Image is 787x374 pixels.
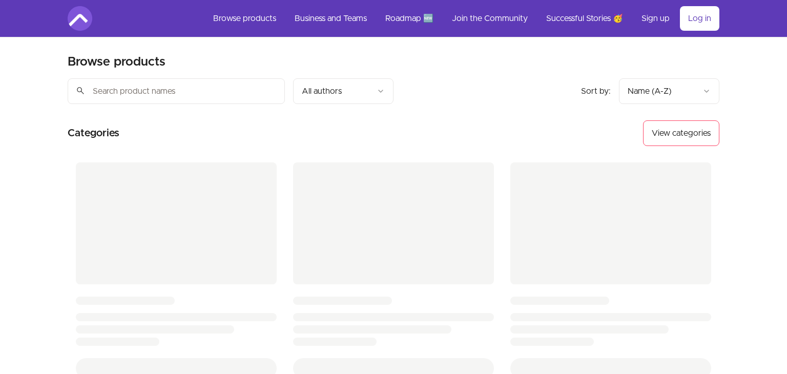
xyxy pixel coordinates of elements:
[68,120,119,146] h2: Categories
[286,6,375,31] a: Business and Teams
[444,6,536,31] a: Join the Community
[293,78,393,104] button: Filter by author
[680,6,719,31] a: Log in
[205,6,719,31] nav: Main
[619,78,719,104] button: Product sort options
[205,6,284,31] a: Browse products
[581,87,611,95] span: Sort by:
[633,6,678,31] a: Sign up
[76,84,85,98] span: search
[68,78,285,104] input: Search product names
[68,6,92,31] img: Amigoscode logo
[538,6,631,31] a: Successful Stories 🥳
[68,54,165,70] h2: Browse products
[643,120,719,146] button: View categories
[377,6,442,31] a: Roadmap 🆕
